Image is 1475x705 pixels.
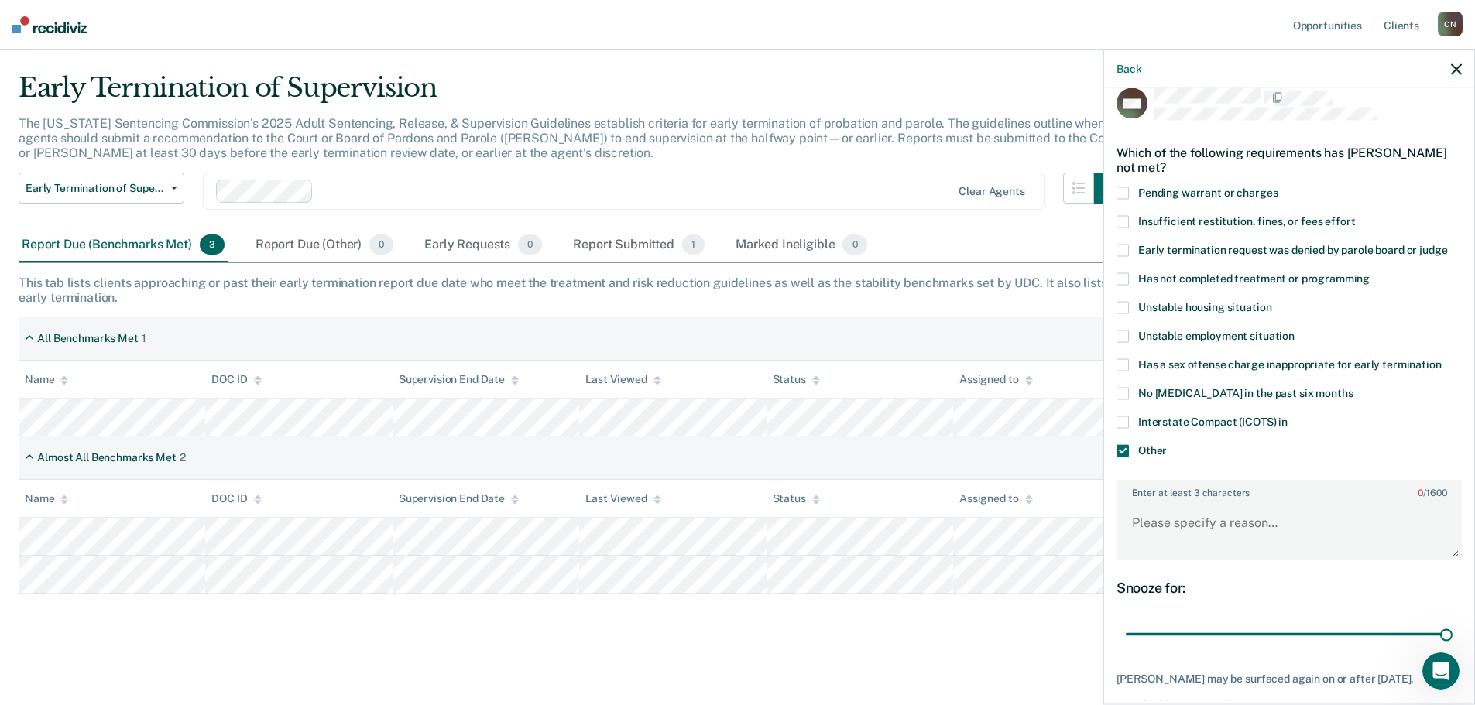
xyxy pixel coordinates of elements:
div: Report Due (Other) [252,228,396,262]
div: DOC ID [211,373,261,386]
label: Enter at least 3 characters [1118,481,1460,498]
span: Pending warrant or charges [1138,187,1278,199]
div: Marked Ineligible [732,228,870,262]
div: This tab lists clients approaching or past their early termination report due date who meet the t... [19,275,1456,305]
span: Other [1138,444,1167,457]
span: 0 [518,234,542,255]
div: Report Due (Benchmarks Met) [19,228,228,262]
span: 0 [842,234,866,255]
div: [PERSON_NAME] may be surfaced again on or after [DATE]. [1117,672,1462,686]
span: 1 [682,234,705,255]
span: Unstable housing situation [1138,301,1271,313]
span: Interstate Compact (ICOTS) in [1138,416,1288,428]
div: Name [25,373,68,386]
span: Has a sex offense charge inappropriate for early termination [1138,358,1442,371]
div: 1 [142,332,146,345]
span: 0 [1418,488,1423,498]
div: Snooze for: [1117,579,1462,596]
div: Last Viewed [585,373,660,386]
iframe: Intercom live chat [1422,652,1460,690]
div: Supervision End Date [399,492,519,505]
p: The [US_STATE] Sentencing Commission’s 2025 Adult Sentencing, Release, & Supervision Guidelines e... [19,116,1120,160]
div: Assigned to [959,492,1032,505]
div: Supervision End Date [399,373,519,386]
div: Which of the following requirements has [PERSON_NAME] not met? [1117,132,1462,187]
div: DOC ID [211,492,261,505]
span: Has not completed treatment or programming [1138,272,1370,285]
div: Report Submitted [570,228,708,262]
div: Last Viewed [585,492,660,505]
span: / 1600 [1418,488,1446,498]
span: Early Termination of Supervision [26,182,165,195]
span: 0 [369,234,393,255]
div: Status [773,373,820,386]
span: 3 [200,234,225,255]
span: Early termination request was denied by parole board or judge [1138,244,1447,256]
div: Early Termination of Supervision [19,72,1125,116]
div: Clear agents [959,185,1024,198]
span: Insufficient restitution, fines, or fees effort [1138,215,1355,228]
div: Name [25,492,68,505]
div: 2 [180,451,186,464]
div: Assigned to [959,373,1032,386]
div: All Benchmarks Met [37,332,138,345]
img: Recidiviz [12,16,87,33]
div: Early Requests [421,228,545,262]
div: Almost All Benchmarks Met [37,451,177,464]
span: Unstable employment situation [1138,330,1295,342]
div: Status [773,492,820,505]
button: Back [1117,62,1141,75]
div: C N [1438,12,1463,36]
span: No [MEDICAL_DATA] in the past six months [1138,387,1353,399]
